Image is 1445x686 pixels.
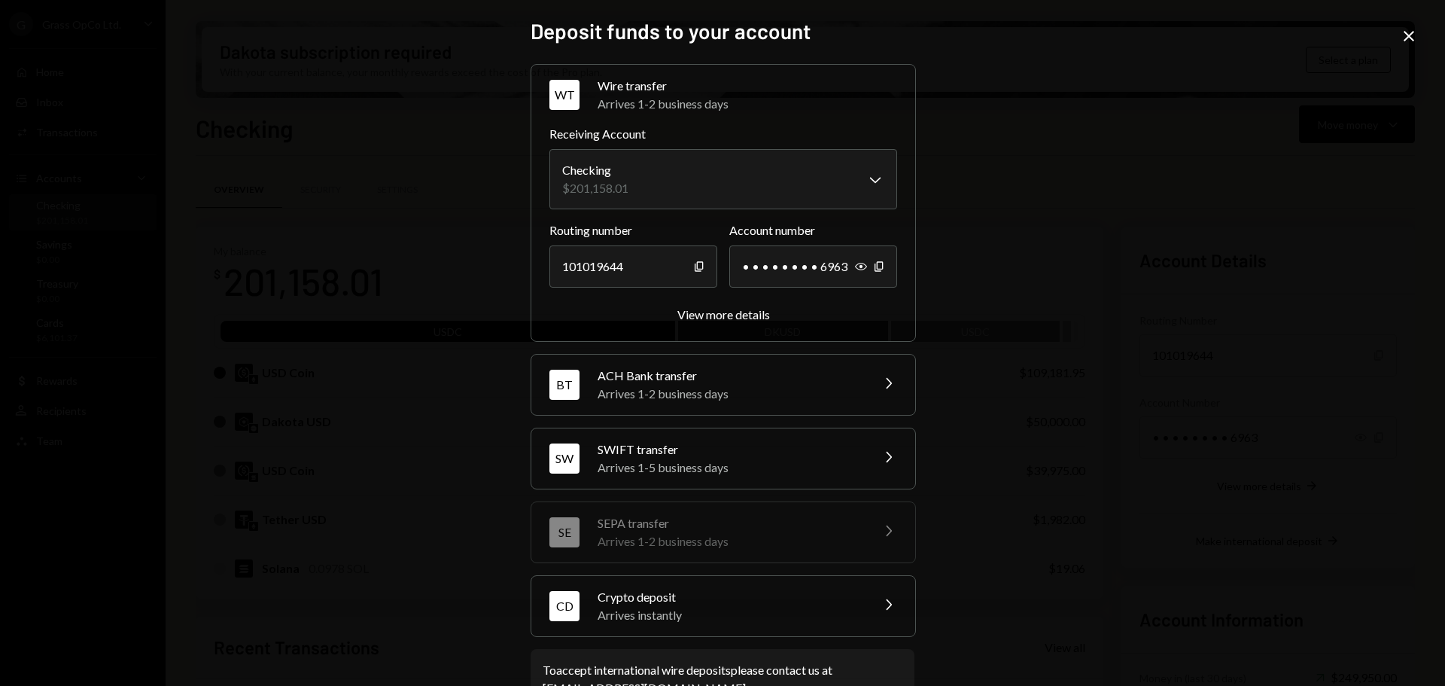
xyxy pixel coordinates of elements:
[549,80,580,110] div: WT
[531,65,915,125] button: WTWire transferArrives 1-2 business days
[598,385,861,403] div: Arrives 1-2 business days
[549,125,897,323] div: WTWire transferArrives 1-2 business days
[598,514,861,532] div: SEPA transfer
[531,502,915,563] button: SESEPA transferArrives 1-2 business days
[531,428,915,489] button: SWSWIFT transferArrives 1-5 business days
[549,125,897,143] label: Receiving Account
[677,307,770,322] div: View more details
[729,245,897,288] div: • • • • • • • • 6963
[598,77,897,95] div: Wire transfer
[549,444,580,474] div: SW
[531,355,915,415] button: BTACH Bank transferArrives 1-2 business days
[598,367,861,385] div: ACH Bank transfer
[598,588,861,606] div: Crypto deposit
[549,221,717,239] label: Routing number
[598,441,861,459] div: SWIFT transfer
[598,95,897,113] div: Arrives 1-2 business days
[549,245,717,288] div: 101019644
[549,149,897,209] button: Receiving Account
[549,517,580,547] div: SE
[549,370,580,400] div: BT
[598,532,861,550] div: Arrives 1-2 business days
[598,459,861,477] div: Arrives 1-5 business days
[549,591,580,621] div: CD
[531,17,914,46] h2: Deposit funds to your account
[598,606,861,624] div: Arrives instantly
[531,576,915,636] button: CDCrypto depositArrives instantly
[677,307,770,323] button: View more details
[729,221,897,239] label: Account number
